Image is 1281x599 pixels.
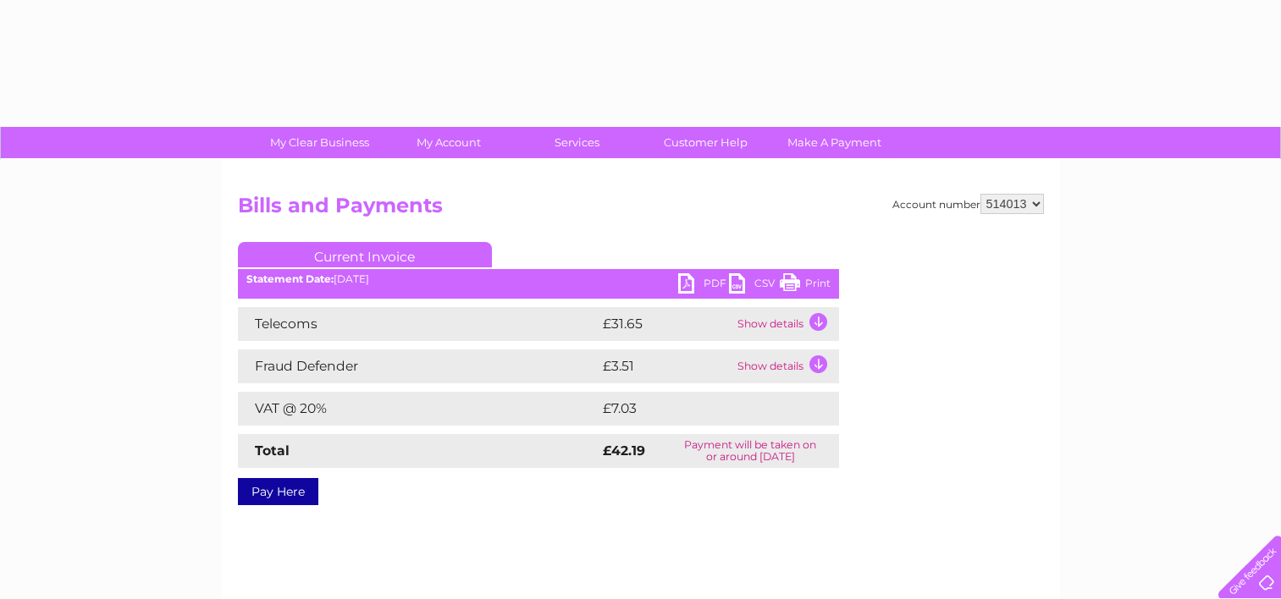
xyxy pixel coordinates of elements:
a: Make A Payment [765,127,904,158]
a: Services [507,127,647,158]
a: Current Invoice [238,242,492,267]
b: Statement Date: [246,272,334,285]
td: £7.03 [599,392,799,426]
a: Print [780,273,831,298]
td: £3.51 [599,349,733,383]
td: VAT @ 20% [238,392,599,426]
td: Payment will be taken on or around [DATE] [662,434,839,468]
strong: £42.19 [603,442,645,459]
a: PDF [678,273,729,298]
h2: Bills and Payments [238,194,1044,226]
td: £31.65 [599,307,733,341]
td: Telecoms [238,307,599,341]
div: Account number [892,194,1044,214]
td: Show details [733,349,839,383]
td: Show details [733,307,839,341]
a: CSV [729,273,780,298]
a: Customer Help [636,127,776,158]
td: Fraud Defender [238,349,599,383]
a: My Account [378,127,518,158]
a: Pay Here [238,478,318,505]
a: My Clear Business [250,127,389,158]
strong: Total [255,442,290,459]
div: [DATE] [238,273,839,285]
